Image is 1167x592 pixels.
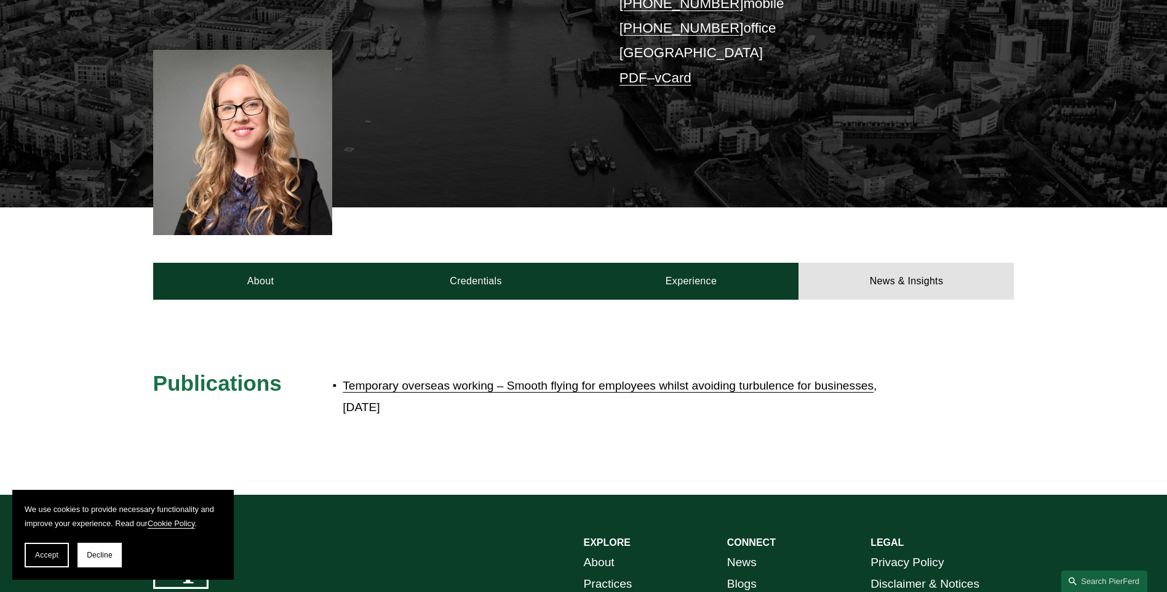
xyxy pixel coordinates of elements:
[148,519,195,528] a: Cookie Policy
[619,20,744,36] a: [PHONE_NUMBER]
[12,490,234,580] section: Cookie banner
[368,263,584,300] a: Credentials
[35,551,58,559] span: Accept
[153,263,368,300] a: About
[25,502,221,530] p: We use cookies to provide necessary functionality and improve your experience. Read our .
[584,552,615,574] a: About
[153,371,282,395] span: Publications
[343,379,874,392] a: Temporary overseas working – Smooth flying for employees whilst avoiding turbulence for businesses
[727,552,757,574] a: News
[870,537,904,548] strong: LEGAL
[343,375,906,418] p: , [DATE]
[584,537,631,548] strong: EXPLORE
[619,70,647,86] a: PDF
[78,543,122,567] button: Decline
[25,543,69,567] button: Accept
[87,551,113,559] span: Decline
[1061,570,1147,592] a: Search this site
[870,552,944,574] a: Privacy Policy
[799,263,1014,300] a: News & Insights
[655,70,691,86] a: vCard
[727,537,776,548] strong: CONNECT
[584,263,799,300] a: Experience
